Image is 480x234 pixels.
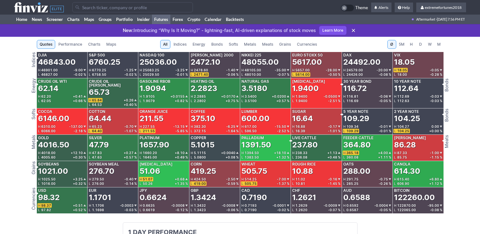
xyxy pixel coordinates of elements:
[83,129,86,133] span: %
[124,125,134,128] span: -0.70
[379,125,388,128] span: -0.01
[343,73,346,76] span: L
[226,129,239,133] div: -1.64
[82,15,96,24] a: Maps
[245,68,261,72] span: 48105.00
[328,125,337,128] span: -0.17
[189,52,240,78] a: [PERSON_NAME] 20002472.10H2478.60-1.40L2471.40-0.06 %
[287,129,289,133] span: %
[240,52,291,78] a: Nikkei 22548055.00H48105.00-35.00L48010.00-0.07 %
[241,53,261,57] div: Nikkei 225
[394,68,397,72] span: H
[58,41,82,48] span: Performance
[92,68,106,72] span: 6770.25
[292,125,295,128] span: H
[41,68,58,72] span: 46901.00
[175,99,188,102] div: +0.82
[44,15,65,24] a: Screener
[343,95,346,98] span: H
[294,40,320,49] a: Currencies
[185,99,188,102] span: %
[292,73,295,76] span: L
[72,2,193,12] input: Search
[319,26,346,35] a: Learn More
[343,83,367,94] div: 116.72
[89,103,92,106] span: L
[435,40,444,49] button: M
[173,125,185,128] span: -13.15
[30,15,44,24] a: News
[291,52,341,78] a: Euro Stoxx 505617.00H5657.00-28.00L5614.00-0.50 %
[194,99,206,103] span: 2.2802
[224,15,246,24] a: Backtests
[191,73,194,76] span: L
[431,125,439,128] span: 0.00
[38,99,41,102] span: L
[38,129,41,133] span: L
[425,5,462,10] span: extremefortunes2018
[143,99,155,103] span: 1.9079
[38,95,41,98] span: H
[346,68,363,72] span: 24579.00
[394,129,397,133] span: L
[83,99,86,102] span: %
[394,114,420,124] div: 104.25
[106,41,116,48] span: Maps
[73,95,83,98] span: +0.41
[134,103,137,106] span: %
[371,3,391,13] a: Alerts
[292,110,306,114] div: Sugar
[88,41,100,48] span: Charts
[140,83,166,94] div: 1.9094
[342,52,392,78] a: DAX24492.00H24579.00-20.00L24426.00-0.08 %
[14,15,30,24] a: Home
[140,53,164,57] div: Nasdaq 100
[292,57,322,67] div: 5617.00
[429,129,442,133] div: +0.00
[143,129,155,133] span: 211.55
[272,95,286,98] span: +0.0200
[292,114,313,124] div: 16.64
[245,125,257,128] span: 617.00
[338,129,340,133] span: %
[41,99,51,103] span: 62.05
[41,73,58,76] span: 46827.00
[259,40,276,49] a: Meats
[191,99,194,102] span: L
[114,15,135,24] a: Portfolio
[38,68,41,72] span: H
[124,68,134,72] span: -1.25
[346,73,363,76] span: 24426.00
[292,53,323,57] div: Euro Stoxx 50
[92,129,102,133] span: 64.40
[241,110,257,114] div: Lumber
[397,125,409,128] span: 104.27
[287,99,289,102] span: %
[226,99,239,102] div: +0.75
[135,15,152,24] a: Insider
[138,78,189,108] a: Gasoline RBOB1.9094H1.9105+0.0155L1.9079+0.82 %
[240,108,291,134] a: Lumber600.00H617.00-15.50L596.50-2.52 %
[175,129,188,133] div: -5.85
[89,80,137,87] div: Crude Oil [PERSON_NAME]
[430,73,442,76] div: -0.28
[407,40,416,49] button: H
[229,41,238,48] span: Softs
[276,40,294,49] a: Grains
[37,108,87,134] a: Cocoa6146.00H6310.00-137.00L6066.00-2.18 %
[191,68,194,72] span: H
[292,68,295,72] span: H
[74,73,86,76] div: -0.02
[143,68,159,72] span: 25083.25
[191,129,194,133] span: L
[430,95,439,98] span: -0.03
[394,80,421,83] div: 10 Year Note
[56,40,85,49] a: Performance
[377,68,388,72] span: -20.00
[245,94,257,98] span: 3.5400
[124,103,137,106] div: +0.40
[397,129,409,133] span: 104.25
[194,68,208,72] span: 2478.60
[342,78,392,108] a: 30 Year Bond116.72H116.81-0.06L116.69-0.05 %
[175,73,188,76] div: -0.01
